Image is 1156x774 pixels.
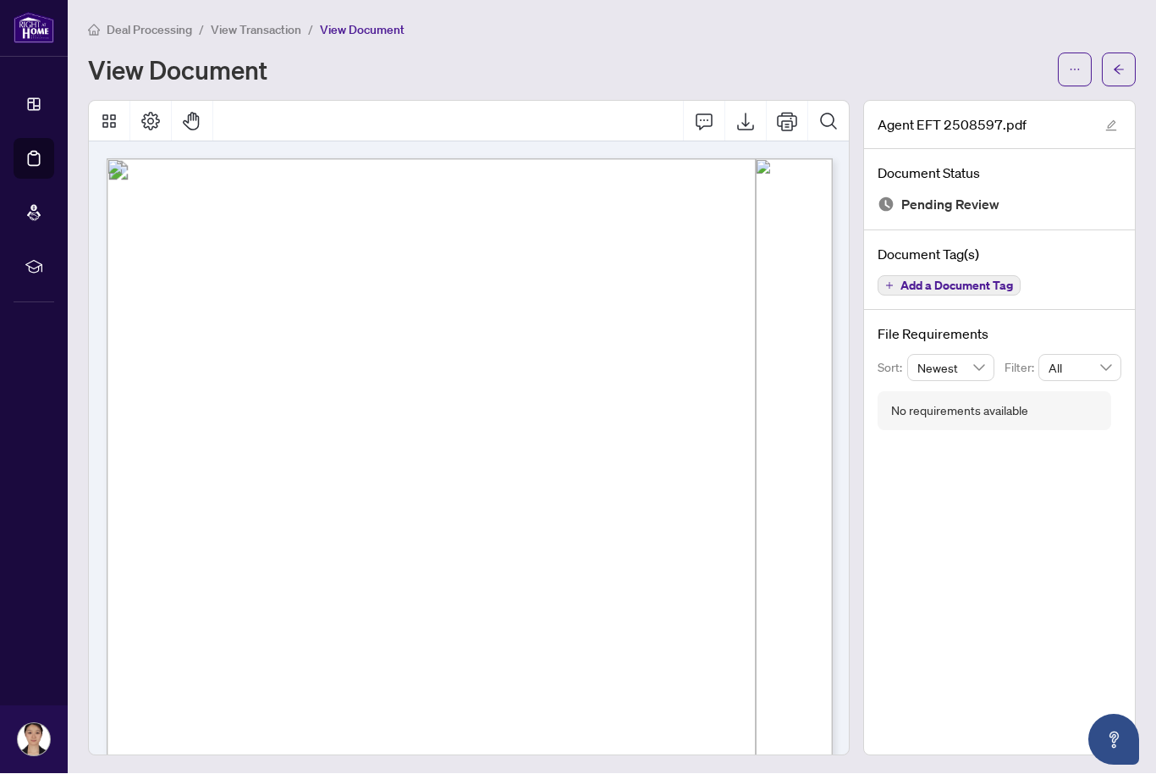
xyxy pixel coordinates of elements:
img: Document Status [878,196,895,213]
span: All [1049,356,1111,381]
span: View Document [320,23,405,38]
span: Add a Document Tag [900,280,1013,292]
span: edit [1105,120,1117,132]
img: Profile Icon [18,724,50,756]
h4: File Requirements [878,324,1121,345]
img: logo [14,13,54,44]
div: No requirements available [891,402,1028,421]
h4: Document Status [878,163,1121,184]
p: Sort: [878,359,907,378]
button: Add a Document Tag [878,276,1021,296]
span: Newest [917,356,985,381]
span: View Transaction [211,23,301,38]
span: Agent EFT 2508597.pdf [878,115,1027,135]
li: / [308,20,313,40]
span: Deal Processing [107,23,192,38]
h1: View Document [88,57,267,84]
h4: Document Tag(s) [878,245,1121,265]
p: Filter: [1005,359,1038,378]
button: Open asap [1088,715,1139,766]
span: Pending Review [901,194,999,217]
span: arrow-left [1113,64,1125,76]
li: / [199,20,204,40]
span: ellipsis [1069,64,1081,76]
span: plus [885,282,894,290]
span: home [88,25,100,36]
